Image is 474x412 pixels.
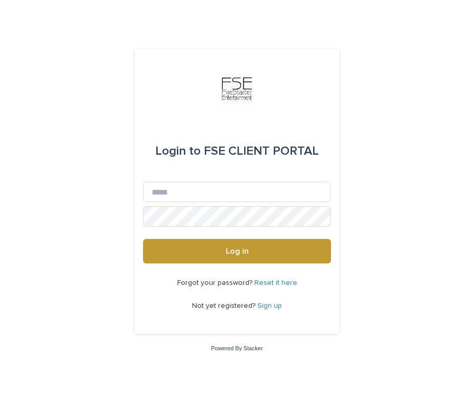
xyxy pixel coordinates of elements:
[211,345,263,351] a: Powered By Stacker
[143,239,331,263] button: Log in
[155,145,201,157] span: Login to
[222,74,252,104] img: Km9EesSdRbS9ajqhBzyo
[254,279,297,286] a: Reset it here
[177,279,254,286] span: Forgot your password?
[155,137,319,165] div: FSE CLIENT PORTAL
[192,302,257,309] span: Not yet registered?
[226,247,249,255] span: Log in
[257,302,282,309] a: Sign up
